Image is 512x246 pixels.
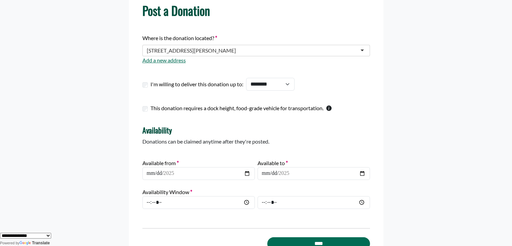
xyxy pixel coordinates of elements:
a: Translate [20,241,50,245]
label: Available to [258,159,288,167]
a: Add a new address [142,57,186,63]
p: Donations can be claimed anytime after they're posted. [142,137,370,146]
label: Where is the donation located? [142,34,217,42]
svg: This checkbox should only be used by warehouses donating more than one pallet of product. [326,105,332,111]
label: Availability Window [142,188,192,196]
label: Available from [142,159,179,167]
h1: Post a Donation [142,3,370,18]
label: This donation requires a dock height, food-grade vehicle for transportation. [150,104,323,112]
h4: Availability [142,126,370,134]
img: Google Translate [20,241,32,246]
label: I'm willing to deliver this donation up to: [150,80,243,88]
div: [STREET_ADDRESS][PERSON_NAME] [147,47,236,54]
